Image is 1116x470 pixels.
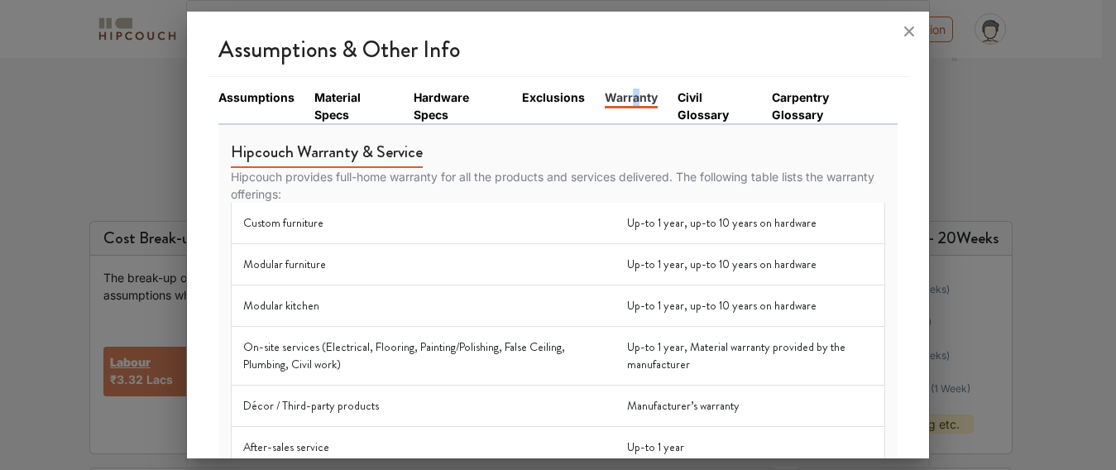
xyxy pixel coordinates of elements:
td: Modular furniture [231,243,615,285]
a: Exclusions [522,89,585,106]
td: Custom furniture [231,203,615,244]
td: Manufacturer’s warranty [615,385,884,426]
h5: Hipcouch Warranty & Service [231,142,423,168]
a: Carpentry Glossary [772,89,878,123]
a: Assumptions [218,89,295,106]
a: Material Specs [314,89,394,123]
td: Up-to 1 year [615,426,884,468]
td: Up-to 1 year, up-to 10 years on hardware [615,203,884,244]
a: Civil Glossary [678,89,752,123]
a: Warranty [605,89,658,108]
td: Up-to 1 year, up-to 10 years on hardware [615,285,884,326]
td: Up-to 1 year, up-to 10 years on hardware [615,243,884,285]
td: Up-to 1 year, Material warranty provided by the manufacturer [615,326,884,385]
td: Modular kitchen [231,285,615,326]
p: Hipcouch provides full-home warranty for all the products and services delivered. The following t... [231,168,885,203]
td: Décor / Third-party products [231,385,615,426]
td: After-sales service [231,426,615,468]
td: On-site services (Electrical, Flooring, Painting/Polishing, False Ceiling, Plumbing, Civil work) [231,326,615,385]
a: Hardware Specs [414,89,502,123]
